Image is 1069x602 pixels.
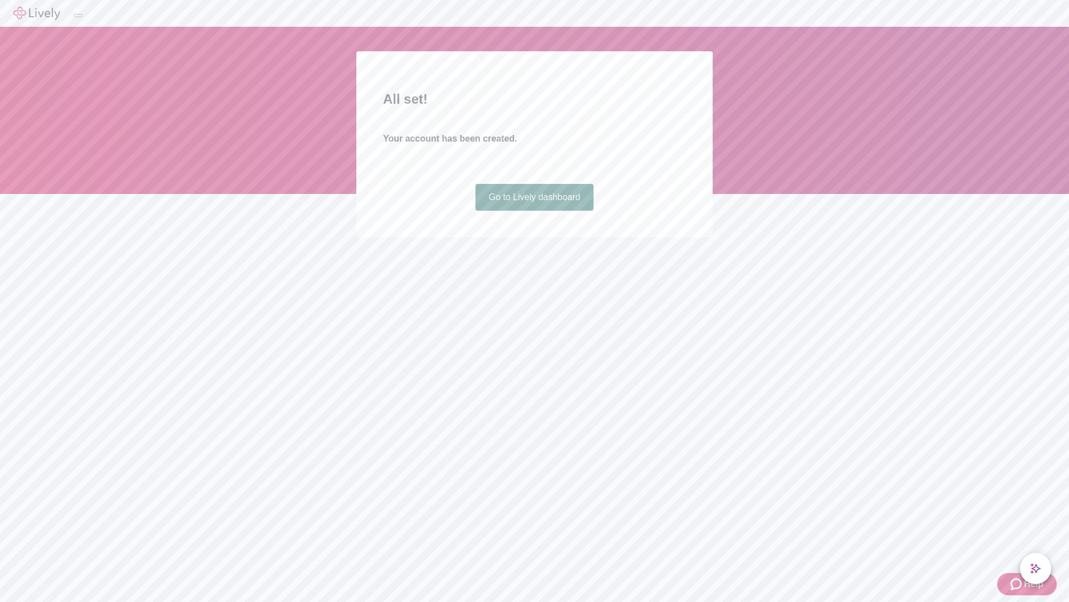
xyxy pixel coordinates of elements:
[1020,553,1051,584] button: chat
[1030,563,1041,574] svg: Lively AI Assistant
[383,89,686,109] h2: All set!
[1011,577,1024,591] svg: Zendesk support icon
[997,573,1057,595] button: Zendesk support iconHelp
[73,14,82,17] button: Log out
[1024,577,1043,591] span: Help
[13,7,60,20] img: Lively
[475,184,594,211] a: Go to Lively dashboard
[383,132,686,145] h4: Your account has been created.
